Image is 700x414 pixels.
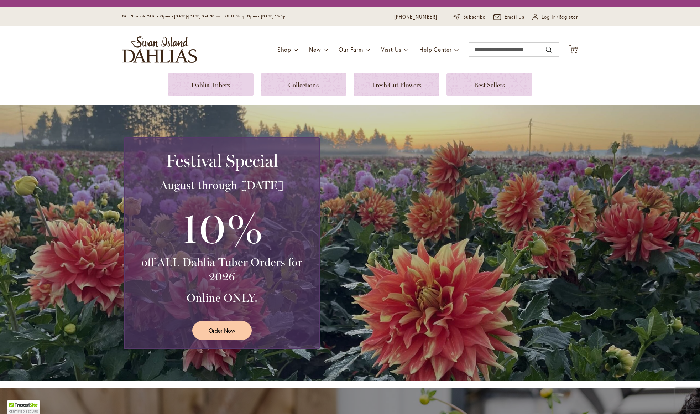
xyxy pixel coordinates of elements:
[133,178,310,192] h3: August through [DATE]
[463,14,486,21] span: Subscribe
[453,14,486,21] a: Subscribe
[542,14,578,21] span: Log In/Register
[277,46,291,53] span: Shop
[394,14,437,21] a: [PHONE_NUMBER]
[505,14,525,21] span: Email Us
[209,326,235,335] span: Order Now
[122,14,227,19] span: Gift Shop & Office Open - [DATE]-[DATE] 9-4:30pm /
[133,255,310,284] h3: off ALL Dahlia Tuber Orders for 2026
[339,46,363,53] span: Our Farm
[532,14,578,21] a: Log In/Register
[133,151,310,171] h2: Festival Special
[133,200,310,255] h3: 10%
[192,321,252,340] a: Order Now
[493,14,525,21] a: Email Us
[309,46,321,53] span: New
[546,44,552,56] button: Search
[381,46,402,53] span: Visit Us
[133,291,310,305] h3: Online ONLY.
[419,46,452,53] span: Help Center
[122,36,197,63] a: store logo
[227,14,289,19] span: Gift Shop Open - [DATE] 10-3pm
